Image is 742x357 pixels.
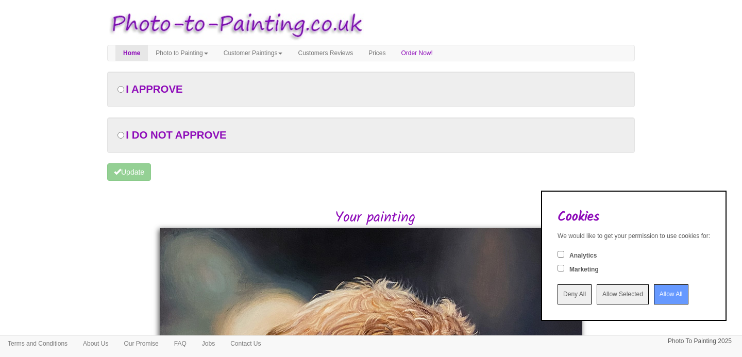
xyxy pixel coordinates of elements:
[115,45,148,61] a: Home
[115,210,635,226] h2: Your painting
[290,45,361,61] a: Customers Reviews
[216,45,291,61] a: Customer Paintings
[654,284,688,304] input: Allow All
[148,45,215,61] a: Photo to Painting
[668,336,732,347] p: Photo To Painting 2025
[361,45,393,61] a: Prices
[558,232,710,241] div: We would like to get your permission to use cookies for:
[558,284,592,304] input: Deny All
[558,210,710,225] h2: Cookies
[223,336,268,351] a: Contact Us
[116,336,166,351] a: Our Promise
[597,284,649,304] input: Allow Selected
[194,336,223,351] a: Jobs
[126,129,226,141] span: I DO NOT APPROVE
[166,336,194,351] a: FAQ
[102,5,366,45] img: Photo to Painting
[569,265,599,274] label: Marketing
[75,336,116,351] a: About Us
[126,83,182,95] span: I APPROVE
[394,45,441,61] a: Order Now!
[569,251,597,260] label: Analytics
